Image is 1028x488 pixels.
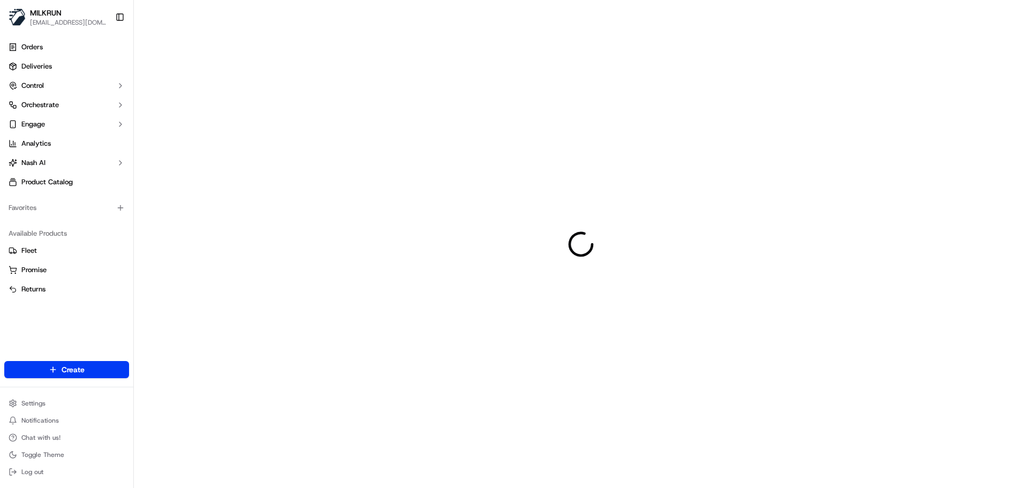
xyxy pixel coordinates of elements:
[4,225,129,242] div: Available Products
[4,464,129,479] button: Log out
[4,396,129,411] button: Settings
[21,433,61,442] span: Chat with us!
[4,413,129,428] button: Notifications
[30,18,107,27] button: [EMAIL_ADDRESS][DOMAIN_NAME]
[21,81,44,91] span: Control
[21,100,59,110] span: Orchestrate
[21,62,52,71] span: Deliveries
[4,261,129,279] button: Promise
[9,9,26,26] img: MILKRUN
[21,42,43,52] span: Orders
[21,158,46,168] span: Nash AI
[4,135,129,152] a: Analytics
[4,77,129,94] button: Control
[4,58,129,75] a: Deliveries
[21,177,73,187] span: Product Catalog
[62,364,85,375] span: Create
[21,246,37,256] span: Fleet
[21,468,43,476] span: Log out
[4,39,129,56] a: Orders
[21,416,59,425] span: Notifications
[4,154,129,171] button: Nash AI
[4,447,129,462] button: Toggle Theme
[4,430,129,445] button: Chat with us!
[4,281,129,298] button: Returns
[21,399,46,408] span: Settings
[9,246,125,256] a: Fleet
[4,96,129,114] button: Orchestrate
[21,451,64,459] span: Toggle Theme
[21,139,51,148] span: Analytics
[30,7,62,18] button: MILKRUN
[21,284,46,294] span: Returns
[4,361,129,378] button: Create
[4,116,129,133] button: Engage
[4,4,111,30] button: MILKRUNMILKRUN[EMAIL_ADDRESS][DOMAIN_NAME]
[9,265,125,275] a: Promise
[4,242,129,259] button: Fleet
[21,265,47,275] span: Promise
[21,119,45,129] span: Engage
[4,199,129,216] div: Favorites
[4,174,129,191] a: Product Catalog
[9,284,125,294] a: Returns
